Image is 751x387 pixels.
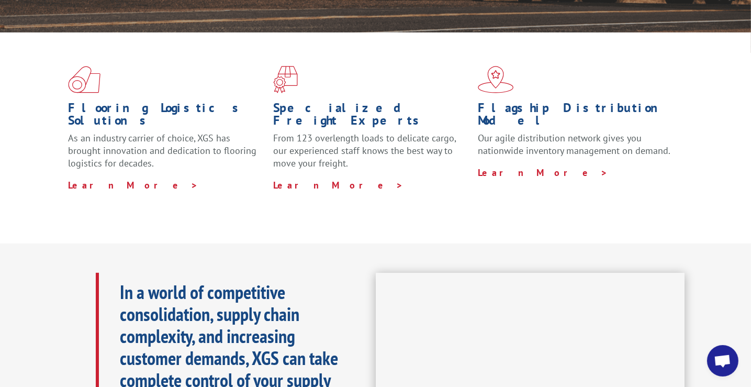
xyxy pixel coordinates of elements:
[68,66,100,93] img: xgs-icon-total-supply-chain-intelligence-red
[478,167,608,179] a: Learn More >
[68,102,265,132] h1: Flooring Logistics Solutions
[478,66,514,93] img: xgs-icon-flagship-distribution-model-red
[478,132,670,157] span: Our agile distribution network gives you nationwide inventory management on demand.
[707,345,738,377] div: Open chat
[273,179,403,191] a: Learn More >
[273,102,470,132] h1: Specialized Freight Experts
[68,179,198,191] a: Learn More >
[68,132,256,169] span: As an industry carrier of choice, XGS has brought innovation and dedication to flooring logistics...
[273,66,298,93] img: xgs-icon-focused-on-flooring-red
[273,132,470,179] p: From 123 overlength loads to delicate cargo, our experienced staff knows the best way to move you...
[478,102,675,132] h1: Flagship Distribution Model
